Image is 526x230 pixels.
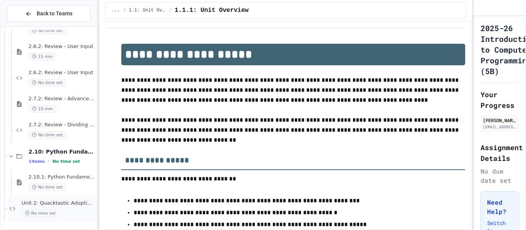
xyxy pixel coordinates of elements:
[28,174,95,180] span: 2.10.1: Python Fundamentals Exam
[175,6,249,15] span: 1.1.1: Unit Overview
[52,159,80,164] span: No time set
[28,131,66,139] span: No time set
[28,148,95,155] span: 2.10: Python Fundamentals Exam
[169,7,171,13] span: /
[112,7,120,13] span: ...
[483,117,517,124] div: [PERSON_NAME] Trainer
[483,124,517,130] div: [EMAIL_ADDRESS][DOMAIN_NAME]
[28,69,95,76] span: 2.6.2: Review - User Input
[28,122,95,128] span: 2.7.2: Review - Dividing a number
[129,7,166,13] span: 1.1: Unit Overview
[28,53,56,60] span: 15 min
[481,89,519,111] h2: Your Progress
[28,96,95,102] span: 2.7.2: Review - Advanced Math
[28,159,45,164] span: 1 items
[48,158,49,164] span: •
[22,210,59,217] span: No time set
[28,43,95,50] span: 2.6.2: Review - User Input
[28,79,66,86] span: No time set
[28,105,56,113] span: 10 min
[22,200,95,207] span: Unit 2: Quacktastic Adoption Adventure
[37,10,72,18] span: Back to Teams
[28,27,66,34] span: No time set
[28,184,66,191] span: No time set
[487,198,513,216] h3: Need Help?
[7,5,90,22] button: Back to Teams
[481,167,519,185] div: No due date set
[123,7,126,13] span: /
[481,142,519,164] h2: Assignment Details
